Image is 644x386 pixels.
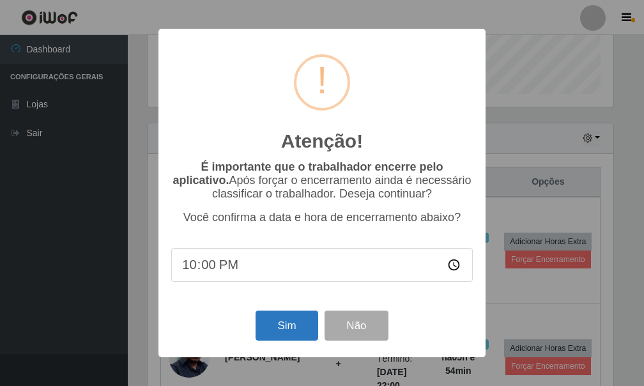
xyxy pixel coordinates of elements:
h2: Atenção! [281,130,363,153]
p: Após forçar o encerramento ainda é necessário classificar o trabalhador. Deseja continuar? [171,160,473,201]
button: Sim [256,311,318,341]
button: Não [325,311,388,341]
b: É importante que o trabalhador encerre pelo aplicativo. [172,160,443,187]
p: Você confirma a data e hora de encerramento abaixo? [171,211,473,224]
